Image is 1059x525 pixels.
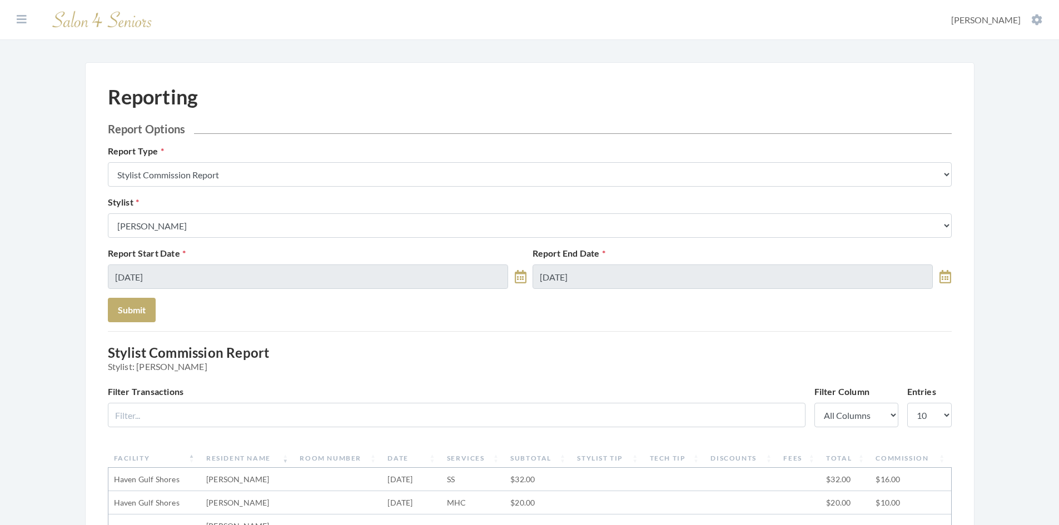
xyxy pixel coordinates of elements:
th: Services: activate to sort column ascending [441,449,505,468]
h3: Stylist Commission Report [108,345,952,372]
label: Report Start Date [108,247,186,260]
td: Haven Gulf Shores [108,468,201,491]
button: Submit [108,298,156,322]
label: Filter Column [814,385,870,398]
a: toggle [939,264,951,289]
label: Report End Date [533,247,605,260]
span: Stylist: [PERSON_NAME] [108,361,952,372]
td: $32.00 [505,468,571,491]
td: $10.00 [870,491,951,514]
label: Stylist [108,196,140,209]
label: Entries [907,385,936,398]
td: $32.00 [821,468,870,491]
h2: Report Options [108,122,952,136]
h1: Reporting [108,85,198,109]
th: Facility: activate to sort column descending [108,449,201,468]
td: Haven Gulf Shores [108,491,201,514]
input: Select Date [108,264,509,289]
td: [DATE] [382,468,441,491]
th: Commission: activate to sort column ascending [870,449,951,468]
th: Subtotal: activate to sort column ascending [505,449,571,468]
td: $16.00 [870,468,951,491]
th: Room Number: activate to sort column ascending [294,449,382,468]
th: Date: activate to sort column ascending [382,449,441,468]
th: Tech Tip: activate to sort column ascending [644,449,705,468]
span: [PERSON_NAME] [951,14,1021,25]
label: Filter Transactions [108,385,184,398]
th: Stylist Tip: activate to sort column ascending [571,449,644,468]
td: [PERSON_NAME] [201,491,295,514]
td: MHC [441,491,505,514]
td: SS [441,468,505,491]
img: Salon 4 Seniors [47,7,158,33]
th: Fees: activate to sort column ascending [778,449,821,468]
input: Select Date [533,264,933,289]
td: [PERSON_NAME] [201,468,295,491]
button: [PERSON_NAME] [948,14,1046,26]
input: Filter... [108,403,806,427]
a: toggle [515,264,526,289]
th: Total: activate to sort column ascending [821,449,870,468]
td: $20.00 [821,491,870,514]
th: Discounts: activate to sort column ascending [705,449,778,468]
td: [DATE] [382,491,441,514]
th: Resident Name: activate to sort column ascending [201,449,295,468]
label: Report Type [108,144,164,158]
td: $20.00 [505,491,571,514]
